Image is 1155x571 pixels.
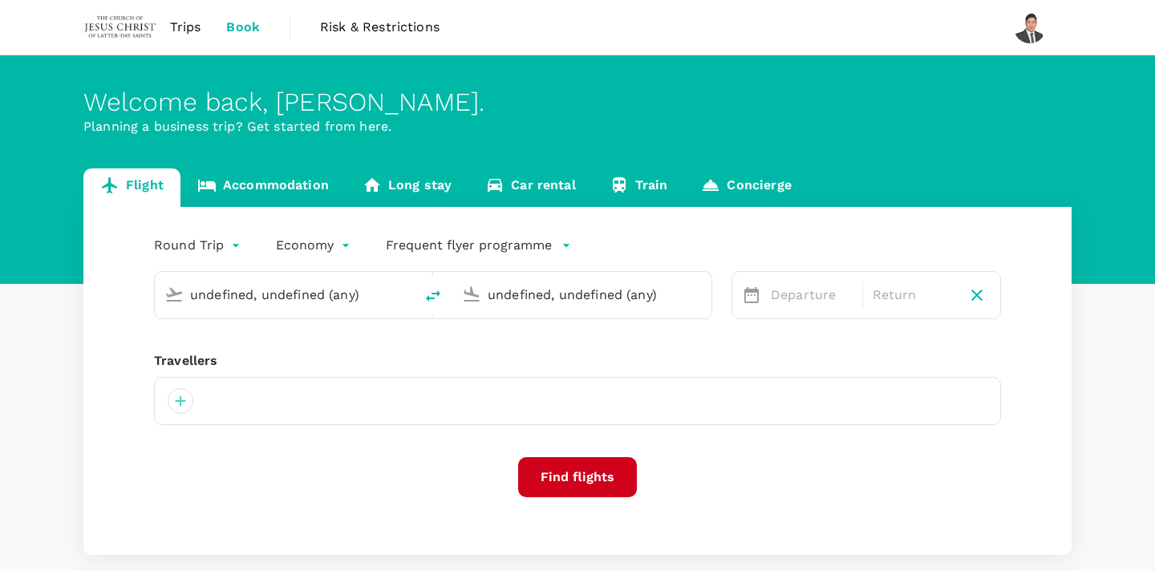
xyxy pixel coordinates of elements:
div: Round Trip [154,233,244,258]
img: Yew Jin Chua [1014,11,1046,43]
a: Train [593,168,685,207]
div: Travellers [154,351,1001,371]
input: Going to [488,282,678,307]
a: Car rental [468,168,593,207]
button: delete [414,277,452,315]
p: Departure [771,285,853,305]
a: Flight [83,168,180,207]
button: Frequent flyer programme [386,236,571,255]
div: Welcome back , [PERSON_NAME] . [83,87,1072,117]
button: Find flights [518,457,637,497]
span: Book [226,18,260,37]
button: Open [403,293,406,296]
div: Economy [276,233,354,258]
img: The Malaysian Church of Jesus Christ of Latter-day Saints [83,10,157,45]
p: Frequent flyer programme [386,236,552,255]
a: Accommodation [180,168,346,207]
input: Depart from [190,282,380,307]
p: Planning a business trip? Get started from here. [83,117,1072,136]
a: Concierge [684,168,808,207]
span: Risk & Restrictions [320,18,440,37]
span: Trips [170,18,201,37]
button: Open [700,293,703,296]
a: Long stay [346,168,468,207]
p: Return [873,285,954,305]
